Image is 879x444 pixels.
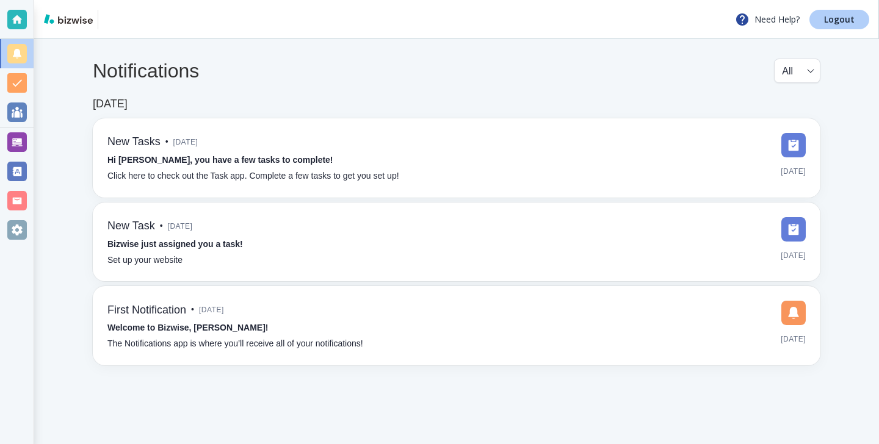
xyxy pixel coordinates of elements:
span: [DATE] [781,246,806,265]
span: [DATE] [173,133,198,151]
strong: Bizwise just assigned you a task! [107,239,243,249]
a: New Task•[DATE]Bizwise just assigned you a task!Set up your website[DATE] [93,202,820,282]
p: Click here to check out the Task app. Complete a few tasks to get you set up! [107,170,399,183]
h4: Notifications [93,59,199,82]
img: DashboardSidebarTasks.svg [781,217,806,242]
p: Need Help? [735,12,800,27]
span: [DATE] [781,162,806,181]
strong: Hi [PERSON_NAME], you have a few tasks to complete! [107,155,333,165]
img: bizwise [44,14,93,24]
img: DashboardSidebarTasks.svg [781,133,806,157]
div: All [782,59,812,82]
a: First Notification•[DATE]Welcome to Bizwise, [PERSON_NAME]!The Notifications app is where you’ll ... [93,286,820,365]
h6: First Notification [107,304,186,317]
a: Logout [809,10,869,29]
strong: Welcome to Bizwise, [PERSON_NAME]! [107,323,268,332]
a: New Tasks•[DATE]Hi [PERSON_NAME], you have a few tasks to complete!Click here to check out the Ta... [93,118,820,198]
span: [DATE] [199,301,224,319]
img: DashboardSidebarNotification.svg [781,301,806,325]
h6: New Tasks [107,135,161,149]
p: Set up your website [107,254,183,267]
p: • [191,303,194,317]
p: Logout [824,15,855,24]
p: The Notifications app is where you’ll receive all of your notifications! [107,337,363,351]
span: [DATE] [168,217,193,235]
img: Dunnington Consulting [103,10,154,29]
p: • [160,220,163,233]
p: • [165,135,168,149]
h6: [DATE] [93,98,128,111]
span: [DATE] [781,330,806,348]
h6: New Task [107,220,155,233]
